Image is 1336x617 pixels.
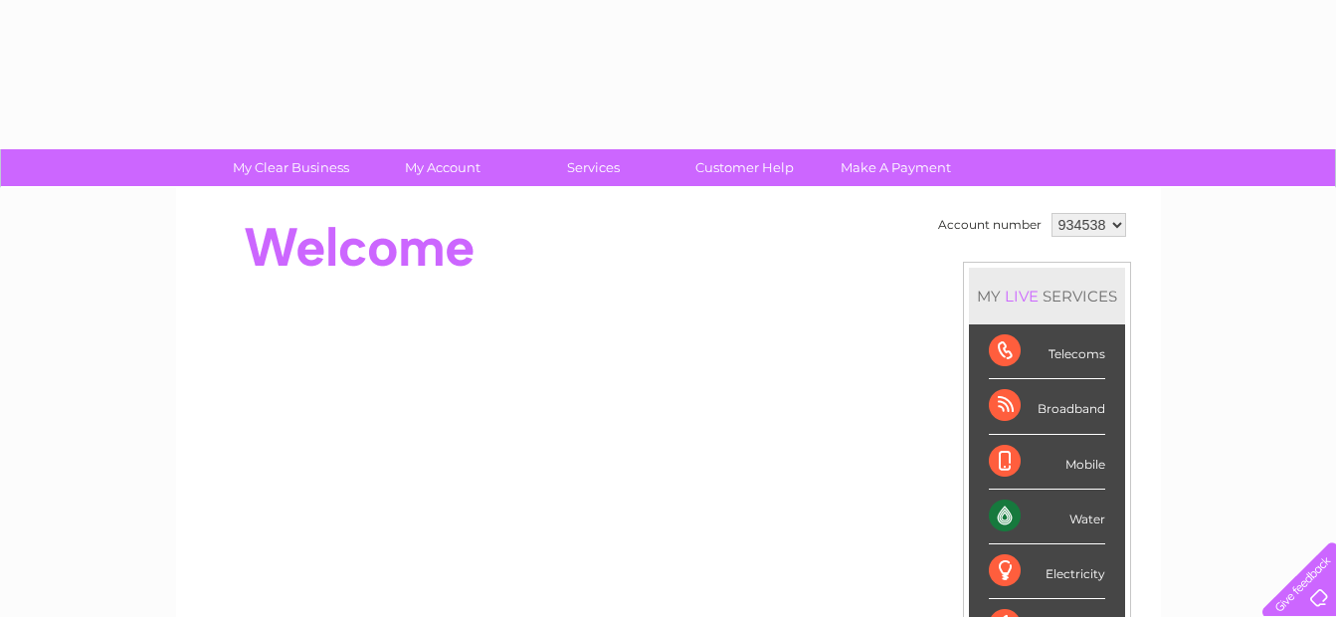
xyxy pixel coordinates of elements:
a: My Account [360,149,524,186]
a: My Clear Business [209,149,373,186]
td: Account number [933,208,1047,242]
div: Telecoms [989,324,1105,379]
a: Make A Payment [814,149,978,186]
div: LIVE [1001,287,1043,306]
div: Mobile [989,435,1105,490]
div: Broadband [989,379,1105,434]
div: MY SERVICES [969,268,1125,324]
a: Services [511,149,675,186]
a: Customer Help [663,149,827,186]
div: Water [989,490,1105,544]
div: Electricity [989,544,1105,599]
